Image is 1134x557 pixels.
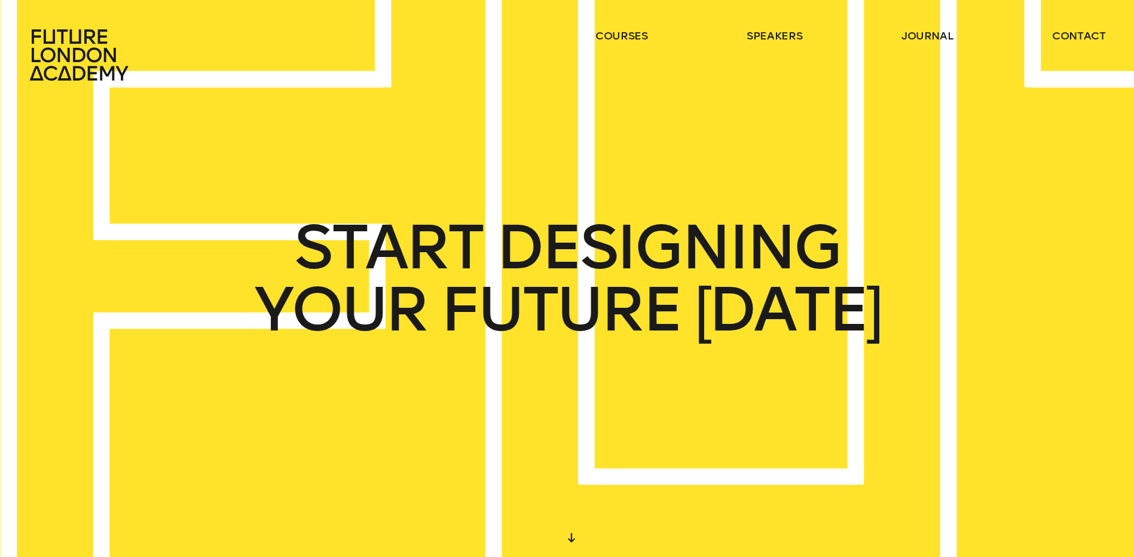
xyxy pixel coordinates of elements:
span: DESIGNING [496,216,840,278]
a: contact [1052,29,1106,43]
a: courses [595,29,648,43]
span: FUTURE [440,278,680,341]
a: journal [901,29,953,43]
a: speakers [747,29,802,43]
span: YOUR [253,278,426,341]
span: START [294,216,482,278]
span: [DATE] [694,278,881,341]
